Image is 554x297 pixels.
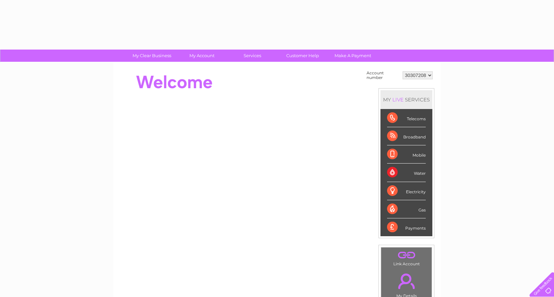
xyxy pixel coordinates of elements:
div: MY SERVICES [380,90,432,109]
a: Services [225,50,280,62]
td: Link Account [381,247,432,268]
div: Gas [387,200,426,218]
a: Customer Help [275,50,330,62]
div: Telecoms [387,109,426,127]
a: . [383,270,430,293]
div: Payments [387,218,426,236]
a: . [383,249,430,261]
div: Water [387,164,426,182]
div: Electricity [387,182,426,200]
td: Account number [365,69,401,82]
div: Mobile [387,145,426,164]
a: My Account [175,50,229,62]
div: LIVE [391,96,405,103]
a: Make A Payment [326,50,380,62]
div: Broadband [387,127,426,145]
a: My Clear Business [125,50,179,62]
